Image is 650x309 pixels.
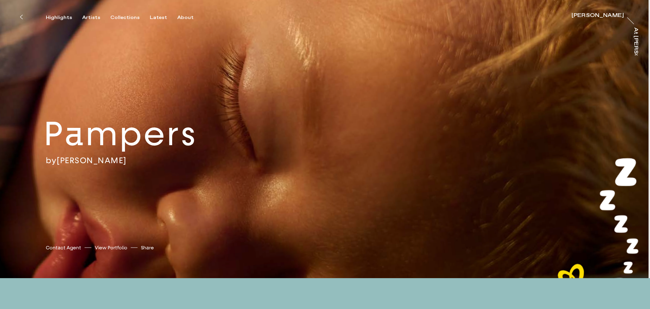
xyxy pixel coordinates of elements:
button: Collections [110,15,150,21]
h2: Pampers [44,113,243,155]
button: About [177,15,204,21]
div: At [PERSON_NAME] [633,27,638,88]
a: [PERSON_NAME] [57,155,127,165]
div: About [177,15,194,21]
a: Contact Agent [46,244,81,251]
a: At [PERSON_NAME] [632,27,638,55]
button: Share [141,243,154,252]
a: View Portfolio [95,244,127,251]
button: Latest [150,15,177,21]
div: Artists [82,15,100,21]
button: Artists [82,15,110,21]
button: Highlights [46,15,82,21]
div: Highlights [46,15,72,21]
a: [PERSON_NAME] [572,13,624,20]
div: Latest [150,15,167,21]
div: Collections [110,15,140,21]
span: by [46,155,57,165]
